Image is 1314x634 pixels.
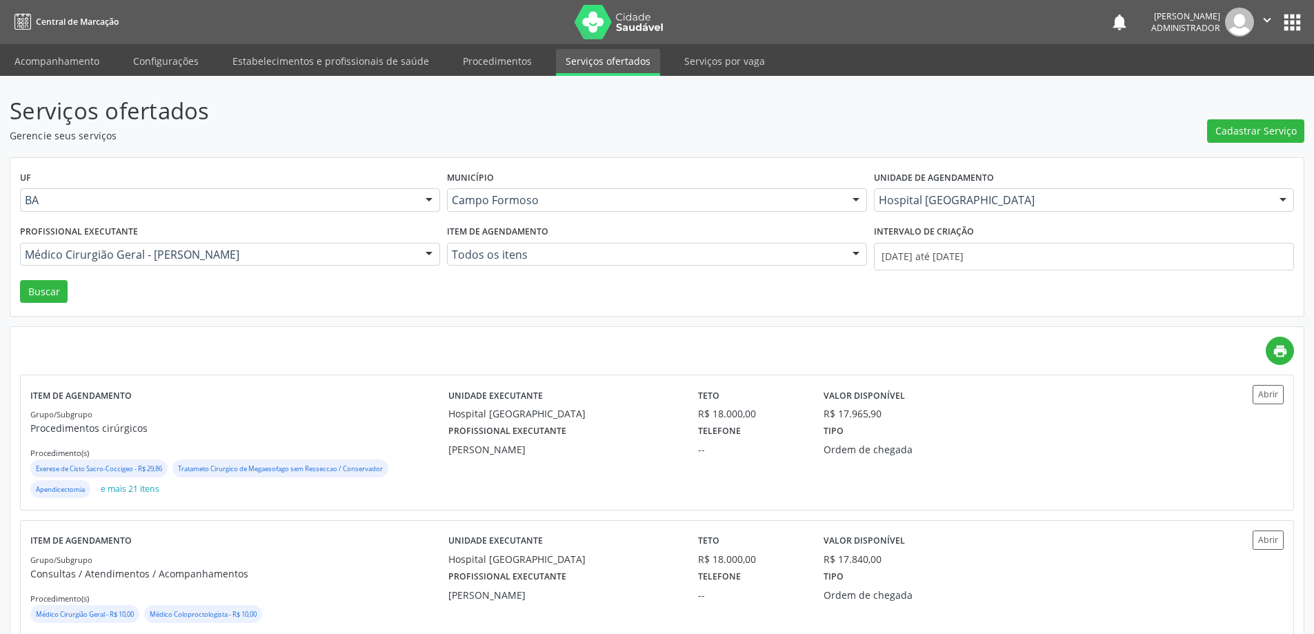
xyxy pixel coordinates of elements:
[824,588,992,602] div: Ordem de chegada
[824,406,882,421] div: R$ 17.965,90
[95,480,165,499] button: e mais 21 itens
[36,610,134,619] small: Médico Cirurgião Geral - R$ 10,00
[30,448,89,458] small: Procedimento(s)
[1253,531,1284,549] button: Abrir
[1207,119,1304,143] button: Cadastrar Serviço
[1110,12,1129,32] button: notifications
[448,406,679,421] div: Hospital [GEOGRAPHIC_DATA]
[448,421,566,442] label: Profissional executante
[453,49,541,73] a: Procedimentos
[30,531,132,552] label: Item de agendamento
[10,128,916,143] p: Gerencie seus serviços
[30,385,132,406] label: Item de agendamento
[1215,123,1297,138] span: Cadastrar Serviço
[30,409,92,419] small: Grupo/Subgrupo
[223,49,439,73] a: Estabelecimentos e profissionais de saúde
[698,406,804,421] div: R$ 18.000,00
[556,49,660,76] a: Serviços ofertados
[1260,12,1275,28] i: 
[698,531,719,552] label: Teto
[448,566,566,588] label: Profissional executante
[698,552,804,566] div: R$ 18.000,00
[1253,385,1284,404] button: Abrir
[30,421,448,435] p: Procedimentos cirúrgicos
[10,10,119,33] a: Central de Marcação
[824,552,882,566] div: R$ 17.840,00
[10,94,916,128] p: Serviços ofertados
[448,588,679,602] div: [PERSON_NAME]
[25,193,412,207] span: BA
[824,531,905,552] label: Valor disponível
[1254,8,1280,37] button: 
[698,442,804,457] div: --
[824,442,992,457] div: Ordem de chegada
[1266,337,1294,365] a: print
[36,464,162,473] small: Exerese de Cisto Sacro-Coccigeo - R$ 29,86
[874,221,974,243] label: Intervalo de criação
[447,221,548,243] label: Item de agendamento
[25,248,412,261] span: Médico Cirurgião Geral - [PERSON_NAME]
[30,555,92,565] small: Grupo/Subgrupo
[123,49,208,73] a: Configurações
[824,421,844,442] label: Tipo
[1273,344,1288,359] i: print
[698,588,804,602] div: --
[698,566,741,588] label: Telefone
[447,168,494,189] label: Município
[20,221,138,243] label: Profissional executante
[824,385,905,406] label: Valor disponível
[20,280,68,304] button: Buscar
[1280,10,1304,34] button: apps
[5,49,109,73] a: Acompanhamento
[675,49,775,73] a: Serviços por vaga
[448,531,543,552] label: Unidade executante
[36,485,85,494] small: Apendicectomia
[30,593,89,604] small: Procedimento(s)
[452,248,839,261] span: Todos os itens
[698,421,741,442] label: Telefone
[20,168,31,189] label: UF
[698,385,719,406] label: Teto
[452,193,839,207] span: Campo Formoso
[1151,10,1220,22] div: [PERSON_NAME]
[448,385,543,406] label: Unidade executante
[36,16,119,28] span: Central de Marcação
[178,464,383,473] small: Tratameto Cirurgico de Megaesofago sem Resseccao / Conservador
[874,243,1294,270] input: Selecione um intervalo
[30,566,448,581] p: Consultas / Atendimentos / Acompanhamentos
[150,610,257,619] small: Médico Coloproctologista - R$ 10,00
[448,442,679,457] div: [PERSON_NAME]
[824,566,844,588] label: Tipo
[1225,8,1254,37] img: img
[448,552,679,566] div: Hospital [GEOGRAPHIC_DATA]
[1151,22,1220,34] span: Administrador
[879,193,1266,207] span: Hospital [GEOGRAPHIC_DATA]
[874,168,994,189] label: Unidade de agendamento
